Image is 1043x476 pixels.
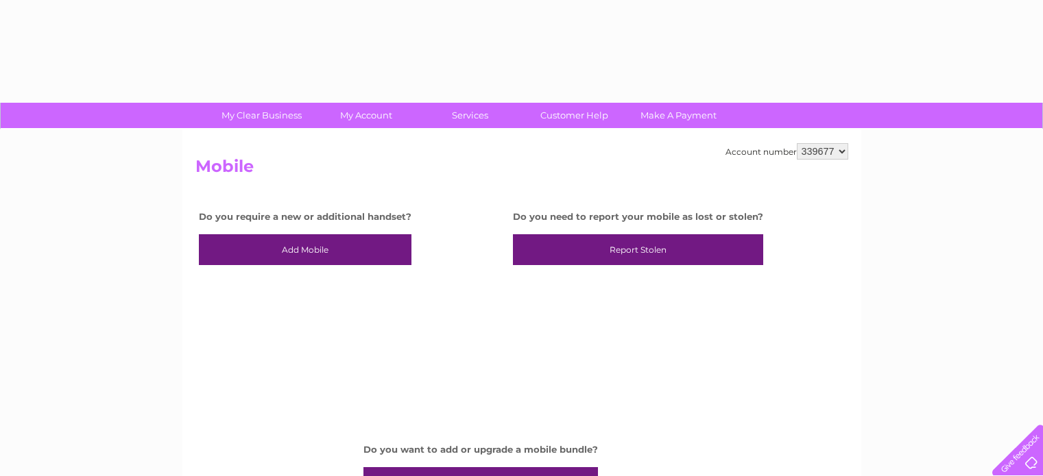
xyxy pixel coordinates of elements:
a: Services [413,103,527,128]
h4: Do you want to add or upgrade a mobile bundle? [363,444,598,455]
h2: Mobile [195,157,848,183]
a: Customer Help [518,103,631,128]
a: My Account [309,103,422,128]
h4: Do you need to report your mobile as lost or stolen? [513,212,763,222]
a: Report Stolen [513,234,763,266]
a: Make A Payment [622,103,735,128]
a: My Clear Business [205,103,318,128]
h4: Do you require a new or additional handset? [199,212,411,222]
div: Account number [726,143,848,160]
a: Add Mobile [199,234,411,266]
